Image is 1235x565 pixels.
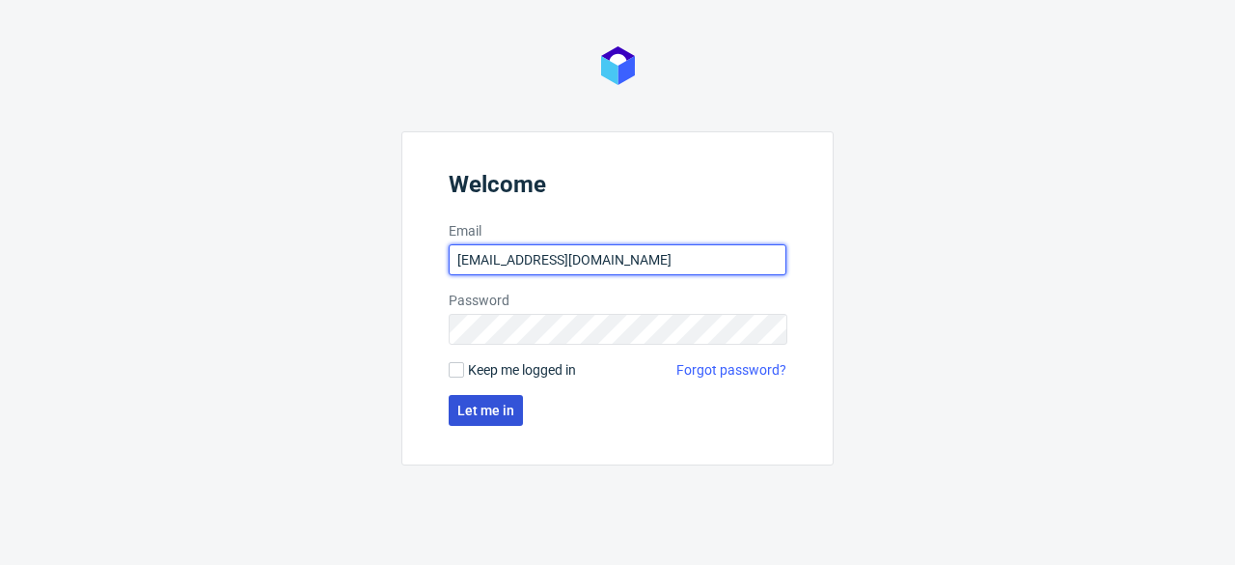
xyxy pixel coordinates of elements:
label: Email [449,221,786,240]
span: Let me in [457,404,514,417]
button: Let me in [449,395,523,426]
a: Forgot password? [676,360,786,380]
label: Password [449,291,786,310]
header: Welcome [449,171,786,206]
span: Keep me logged in [468,360,576,380]
input: you@youremail.com [449,244,786,275]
